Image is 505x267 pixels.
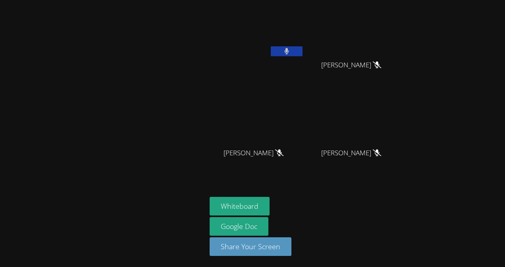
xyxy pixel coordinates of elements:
button: Share Your Screen [210,237,291,256]
a: Google Doc [210,217,268,236]
span: [PERSON_NAME] [321,59,381,71]
span: [PERSON_NAME] [321,147,381,159]
span: [PERSON_NAME] [224,147,283,159]
button: Whiteboard [210,197,270,216]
